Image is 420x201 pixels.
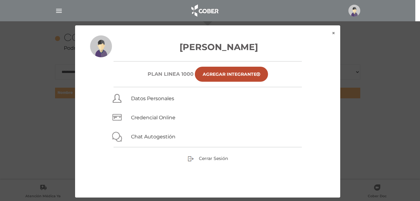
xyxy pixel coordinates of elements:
[131,115,175,121] a: Credencial Online
[148,71,194,77] h6: Plan Linea 1000
[188,156,194,162] img: sign-out.png
[195,67,268,82] a: Agregar Integrante
[90,40,325,54] h3: [PERSON_NAME]
[90,35,112,57] img: profile-placeholder.svg
[131,95,174,101] a: Datos Personales
[188,155,228,161] a: Cerrar Sesión
[55,7,63,15] img: Cober_menu-lines-white.svg
[327,25,340,41] button: ×
[188,3,221,18] img: logo_cober_home-white.png
[131,134,175,140] a: Chat Autogestión
[199,156,228,161] span: Cerrar Sesión
[348,5,360,17] img: profile-placeholder.svg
